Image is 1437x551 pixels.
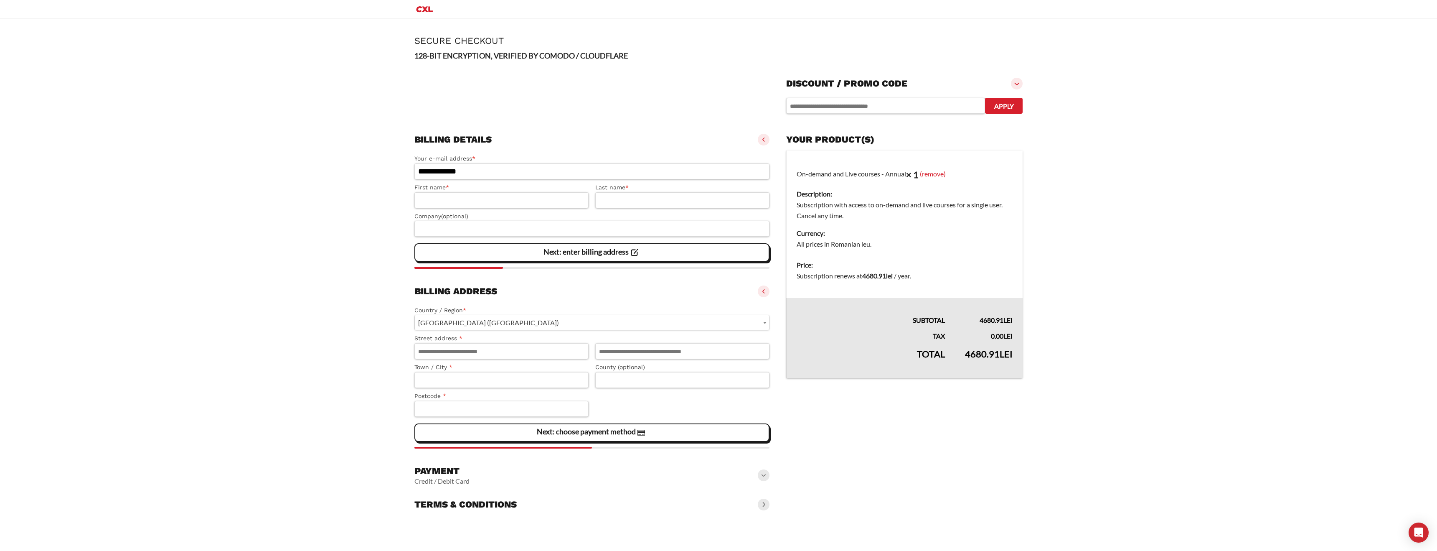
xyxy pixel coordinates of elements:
span: United Kingdom (UK) [415,315,769,330]
bdi: 0.00 [991,332,1013,340]
h3: Terms & conditions [414,499,517,510]
h3: Billing address [414,286,497,297]
label: Street address [414,334,589,343]
bdi: 4680.91 [862,272,893,280]
dd: Subscription with access to on-demand and live courses for a single user. Cancel any time. [797,199,1013,221]
vaadin-horizontal-layout: Credit / Debit Card [414,477,470,485]
vaadin-button: Next: enter billing address [414,243,769,262]
label: Last name [595,183,769,192]
label: Town / City [414,362,589,372]
span: lei [1003,332,1013,340]
dd: All prices in Romanian leu. [797,239,1013,250]
label: Company [414,212,769,221]
div: Open Intercom Messenger [1409,523,1429,543]
h3: Discount / promo code [786,78,907,89]
span: lei [886,272,893,280]
span: lei [1000,348,1013,360]
label: Postcode [414,391,589,401]
th: Subtotal [786,298,955,326]
th: Total [786,342,955,378]
bdi: 4680.91 [980,316,1013,324]
a: (remove) [920,169,946,177]
strong: × 1 [906,169,919,180]
dt: Price: [797,260,1013,270]
label: Country / Region [414,306,769,315]
h1: Secure Checkout [414,36,1023,46]
button: Apply [985,98,1023,114]
label: Your e-mail address [414,154,769,163]
vaadin-button: Next: choose payment method [414,423,769,442]
span: / year [894,272,910,280]
label: First name [414,183,589,192]
td: On-demand and Live courses - Annual [786,151,1023,255]
span: lei [1003,316,1013,324]
span: Country / Region [414,315,769,330]
dt: Currency: [797,228,1013,239]
h3: Payment [414,465,470,477]
span: (optional) [441,213,468,219]
th: Tax [786,326,955,342]
span: Subscription renews at . [797,272,911,280]
dt: Description: [797,189,1013,199]
h3: Billing details [414,134,492,145]
bdi: 4680.91 [965,348,1013,360]
label: County [595,362,769,372]
strong: 128-BIT ENCRYPTION, VERIFIED BY COMODO / CLOUDFLARE [414,51,628,60]
span: (optional) [618,364,645,370]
